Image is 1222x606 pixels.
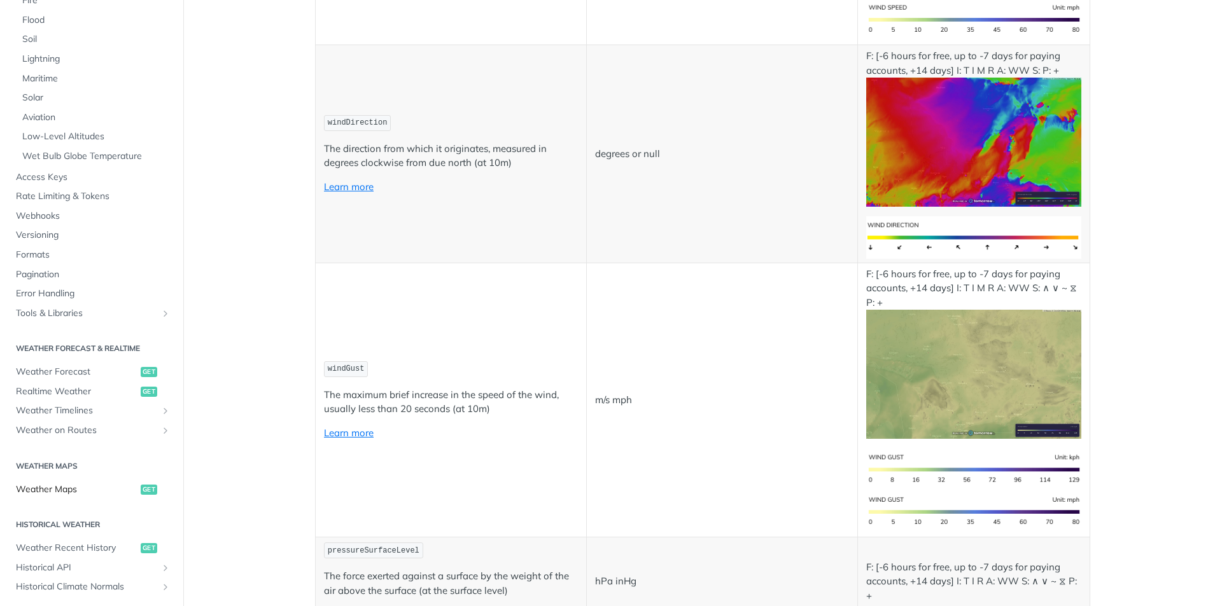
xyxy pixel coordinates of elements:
[16,11,174,30] a: Flood
[22,53,171,65] span: Lightning
[16,307,157,320] span: Tools & Libraries
[10,480,174,499] a: Weather Mapsget
[324,388,578,417] p: The maximum brief increase in the speed of the wind, usually less than 20 seconds (at 10m)
[10,304,174,323] a: Tools & LibrariesShow subpages for Tools & Libraries
[16,30,174,49] a: Soil
[22,111,171,124] span: Aviation
[10,207,174,226] a: Webhooks
[10,168,174,187] a: Access Keys
[16,229,171,242] span: Versioning
[866,462,1081,474] span: Expand image
[324,427,374,439] a: Learn more
[10,577,174,596] a: Historical Climate NormalsShow subpages for Historical Climate Normals
[16,483,137,496] span: Weather Maps
[16,69,174,88] a: Maritime
[16,542,137,554] span: Weather Recent History
[595,574,849,589] p: hPa inHg
[10,519,174,530] h2: Historical Weather
[16,424,157,437] span: Weather on Routes
[324,142,578,170] p: The direction from which it originates, measured in degrees clockwise from due north (at 10m)
[10,245,174,265] a: Formats
[10,382,174,401] a: Realtime Weatherget
[16,268,171,281] span: Pagination
[328,118,388,127] span: windDirection
[16,561,157,574] span: Historical API
[22,92,171,104] span: Solar
[16,404,157,417] span: Weather Timelines
[16,287,171,300] span: Error Handling
[595,393,849,408] p: m/s mph
[324,181,374,193] a: Learn more
[22,130,171,143] span: Low-Level Altitudes
[10,362,174,382] a: Weather Forecastget
[22,33,171,46] span: Soil
[160,406,171,416] button: Show subpages for Weather Timelines
[328,546,419,555] span: pressureSurfaceLevel
[160,425,171,436] button: Show subpages for Weather on Routes
[141,387,157,397] span: get
[16,147,174,166] a: Wet Bulb Globe Temperature
[16,385,137,398] span: Realtime Weather
[16,366,137,378] span: Weather Forecast
[866,367,1081,379] span: Expand image
[10,421,174,440] a: Weather on RoutesShow subpages for Weather on Routes
[16,127,174,146] a: Low-Level Altitudes
[10,539,174,558] a: Weather Recent Historyget
[141,485,157,495] span: get
[16,581,157,593] span: Historical Climate Normals
[866,135,1081,147] span: Expand image
[22,150,171,163] span: Wet Bulb Globe Temperature
[141,543,157,553] span: get
[866,505,1081,517] span: Expand image
[22,72,171,85] span: Maritime
[324,569,578,598] p: The force exerted against a surface by the weight of the air above the surface (at the surface le...
[866,267,1081,439] p: F: [-6 hours for free, up to -7 days for paying accounts, +14 days] I: T I M R A: WW S: ∧ ∨ ~ ⧖ P: +
[10,284,174,303] a: Error Handling
[595,147,849,162] p: degrees or null
[160,563,171,573] button: Show subpages for Historical API
[22,14,171,27] span: Flood
[10,401,174,420] a: Weather TimelinesShow subpages for Weather Timelines
[16,210,171,223] span: Webhooks
[16,88,174,107] a: Solar
[16,190,171,203] span: Rate Limiting & Tokens
[866,49,1081,207] p: F: [-6 hours for free, up to -7 days for paying accounts, +14 days] I: T I M R A: WW S: P: +
[160,308,171,319] button: Show subpages for Tools & Libraries
[16,171,171,184] span: Access Keys
[10,265,174,284] a: Pagination
[16,50,174,69] a: Lightning
[866,13,1081,25] span: Expand image
[10,226,174,245] a: Versioning
[160,582,171,592] button: Show subpages for Historical Climate Normals
[10,558,174,577] a: Historical APIShow subpages for Historical API
[10,460,174,472] h2: Weather Maps
[16,249,171,261] span: Formats
[16,108,174,127] a: Aviation
[328,364,365,373] span: windGust
[10,187,174,206] a: Rate Limiting & Tokens
[866,230,1081,242] span: Expand image
[10,343,174,354] h2: Weather Forecast & realtime
[141,367,157,377] span: get
[866,560,1081,603] p: F: [-6 hours for free, up to -7 days for paying accounts, +14 days] I: T I R A: WW S: ∧ ∨ ~ ⧖ P: +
